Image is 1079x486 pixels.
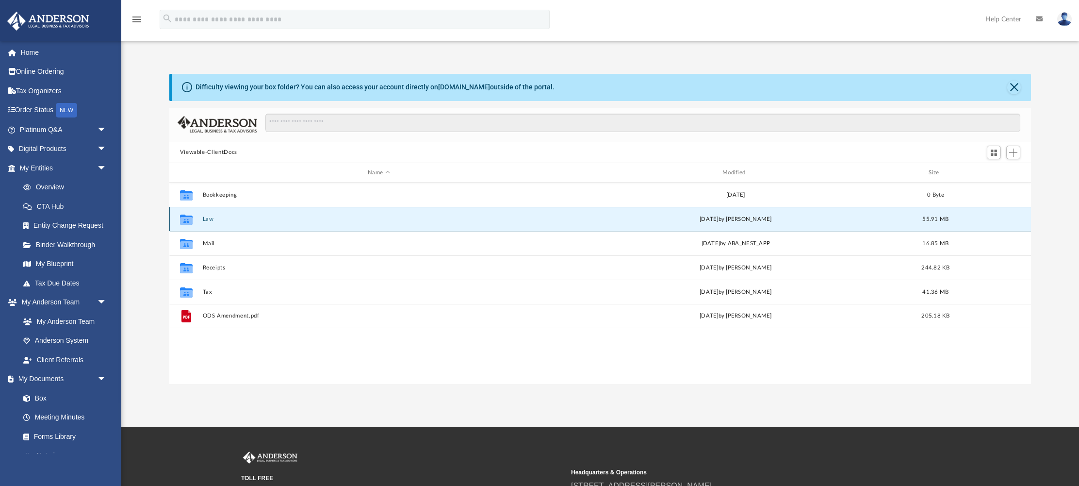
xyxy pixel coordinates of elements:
[438,83,490,91] a: [DOMAIN_NAME]
[571,468,894,477] small: Headquarters & Operations
[202,265,555,271] button: Receipts
[922,289,948,295] span: 41.36 MB
[97,293,116,313] span: arrow_drop_down
[927,192,944,198] span: 0 Byte
[14,388,112,408] a: Box
[7,158,121,178] a: My Entitiesarrow_drop_down
[959,168,1027,177] div: id
[97,369,116,389] span: arrow_drop_down
[202,168,555,177] div: Name
[1006,146,1021,159] button: Add
[14,254,116,274] a: My Blueprint
[14,178,121,197] a: Overview
[7,369,116,389] a: My Documentsarrow_drop_down
[202,289,555,295] button: Tax
[162,13,173,24] i: search
[559,215,912,224] div: [DATE] by [PERSON_NAME]
[559,191,912,200] div: [DATE]
[173,168,197,177] div: id
[14,235,121,254] a: Binder Walkthrough
[7,293,116,312] a: My Anderson Teamarrow_drop_down
[169,183,1031,384] div: grid
[14,331,116,351] a: Anderson System
[559,264,912,272] div: [DATE] by [PERSON_NAME]
[4,12,92,31] img: Anderson Advisors Platinum Portal
[559,288,912,297] div: [DATE] by [PERSON_NAME]
[14,446,116,466] a: Notarize
[196,82,555,92] div: Difficulty viewing your box folder? You can also access your account directly on outside of the p...
[7,120,121,139] a: Platinum Q&Aarrow_drop_down
[56,103,77,117] div: NEW
[987,146,1001,159] button: Switch to Grid View
[202,240,555,247] button: Mail
[14,197,121,216] a: CTA Hub
[97,158,116,178] span: arrow_drop_down
[241,452,299,464] img: Anderson Advisors Platinum Portal
[202,192,555,198] button: Bookkeeping
[1057,12,1072,26] img: User Pic
[921,314,949,319] span: 205.18 KB
[265,114,1020,132] input: Search files and folders
[921,265,949,270] span: 244.82 KB
[7,139,121,159] a: Digital Productsarrow_drop_down
[14,216,121,235] a: Entity Change Request
[1007,81,1021,94] button: Close
[97,139,116,159] span: arrow_drop_down
[922,217,948,222] span: 55.91 MB
[922,241,948,246] span: 16.85 MB
[14,350,116,369] a: Client Referrals
[202,313,555,319] button: ODS Amendment.pdf
[559,168,912,177] div: Modified
[131,18,143,25] a: menu
[559,239,912,248] div: [DATE] by ABA_NEST_APP
[202,216,555,222] button: Law
[97,120,116,140] span: arrow_drop_down
[916,168,955,177] div: Size
[14,408,116,427] a: Meeting Minutes
[559,312,912,321] div: [DATE] by [PERSON_NAME]
[14,312,112,331] a: My Anderson Team
[7,62,121,82] a: Online Ordering
[131,14,143,25] i: menu
[241,474,564,483] small: TOLL FREE
[7,43,121,62] a: Home
[180,148,237,157] button: Viewable-ClientDocs
[7,81,121,101] a: Tax Organizers
[14,427,112,446] a: Forms Library
[14,273,121,293] a: Tax Due Dates
[7,101,121,120] a: Order StatusNEW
